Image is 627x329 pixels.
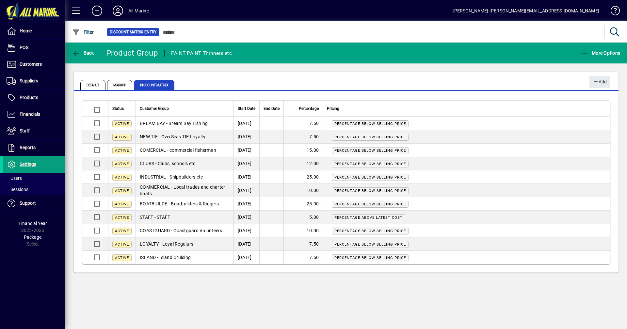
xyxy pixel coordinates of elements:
span: Percentage below selling price [334,122,406,126]
td: 12.00 [283,157,323,170]
span: Active [115,175,129,180]
div: PAINT PAINT Thinners etc [171,48,232,59]
td: NEW TIE - OverSeas TIE Loyalty [136,130,233,144]
td: [DATE] [233,184,259,197]
td: 25.00 [283,197,323,211]
td: [DATE] [233,237,259,251]
span: Active [115,256,129,260]
a: Reports [3,140,65,156]
button: Back [71,47,96,59]
span: Percentage [299,105,319,112]
a: Products [3,90,65,106]
a: Customers [3,56,65,73]
span: Discount Matrix [134,80,174,90]
td: CLUBS - Clubs, schools etc [136,157,233,170]
span: Percentage below selling price [334,256,406,260]
span: POS [20,45,28,50]
td: [DATE] [233,197,259,211]
a: Home [3,23,65,39]
span: Percentage below selling price [334,242,406,247]
span: Start Date [238,105,255,112]
td: COASTGUARD - Coastguard Volunteers [136,224,233,237]
td: STAFF - STAFF [136,211,233,224]
a: Support [3,195,65,212]
td: INDUSTRIAL - Shipbuilders etc [136,170,233,184]
td: 7.50 [283,237,323,251]
span: Active [115,242,129,247]
td: 5.00 [283,211,323,224]
td: [DATE] [233,170,259,184]
span: Filter [72,29,94,35]
span: Customer Group [140,105,169,112]
td: 15.00 [283,144,323,157]
td: COMMERCIAL - Local trades and charter boats [136,184,233,197]
td: LOYALTY - Loyal Regulars [136,237,233,251]
span: Suppliers [20,78,38,83]
a: Sessions [3,184,65,195]
td: COMERCIAL - commercial fisherman [136,144,233,157]
a: Knowledge Base [606,1,619,23]
a: Suppliers [3,73,65,89]
button: Filter [71,26,96,38]
a: Users [3,173,65,184]
span: Percentage below selling price [334,229,406,233]
td: 10.00 [283,224,323,237]
span: Financial Year [19,221,47,226]
td: [DATE] [233,211,259,224]
span: Percentage below selling price [334,189,406,193]
div: All Marine [128,6,149,16]
td: 7.50 [283,251,323,264]
span: Active [115,229,129,233]
button: More Options [579,47,622,59]
span: Package [24,234,41,240]
span: Home [20,28,32,33]
a: Staff [3,123,65,139]
span: Support [20,200,36,206]
td: [DATE] [233,157,259,170]
div: Product Group [106,48,158,58]
span: Add [593,77,607,87]
span: Products [20,95,38,100]
td: [DATE] [233,144,259,157]
app-page-header-button: Back [65,47,101,59]
span: Staff [20,128,30,133]
td: [DATE] [233,117,259,130]
button: Add [589,76,610,88]
td: 7.50 [283,130,323,144]
span: Active [115,135,129,139]
button: Profile [107,5,128,17]
span: Default [80,80,105,90]
button: Add [87,5,107,17]
td: BREAM BAY - Bream Bay Fishing [136,117,233,130]
span: Percentage below selling price [334,175,406,180]
td: 7.50 [283,117,323,130]
a: Financials [3,106,65,123]
td: [DATE] [233,224,259,237]
span: Reports [20,145,36,150]
td: [DATE] [233,130,259,144]
td: 10.00 [283,184,323,197]
span: Percentage below selling price [334,202,406,206]
span: Markup [107,80,133,90]
span: Percentage below selling price [334,148,406,153]
span: Back [72,50,94,56]
span: Active [115,148,129,153]
div: [PERSON_NAME] [PERSON_NAME][EMAIL_ADDRESS][DOMAIN_NAME] [453,6,599,16]
span: Customers [20,61,42,67]
span: Users [7,176,22,181]
span: Active [115,162,129,166]
span: End Date [264,105,280,112]
span: Settings [20,162,36,167]
span: Financials [20,112,40,117]
span: Active [115,202,129,206]
span: Pricing [327,105,339,112]
span: Sessions [7,187,28,192]
span: Active [115,122,129,126]
span: Active [115,189,129,193]
span: Discount Matrix Entry [110,29,156,35]
td: [DATE] [233,251,259,264]
td: BOATBUILDE - Boatbuilders & Riggers [136,197,233,211]
span: Percentage below selling price [334,135,406,139]
td: 25.00 [283,170,323,184]
a: POS [3,40,65,56]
